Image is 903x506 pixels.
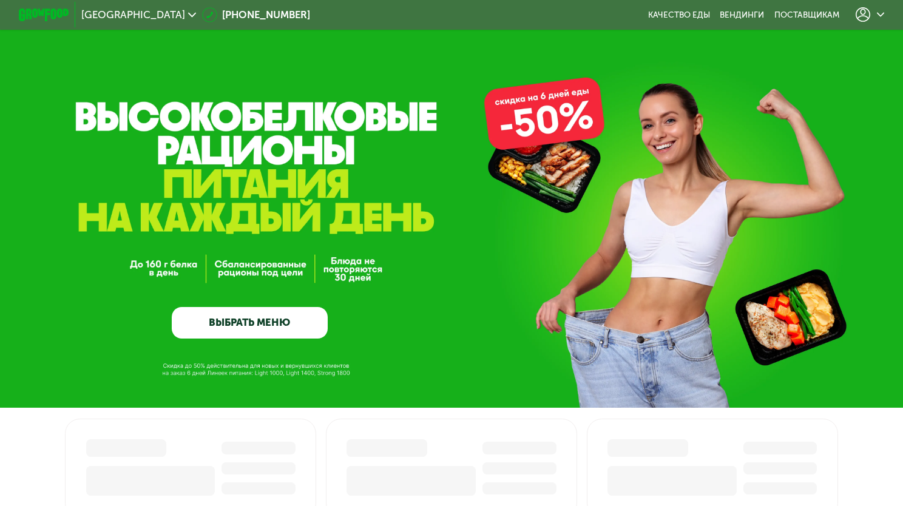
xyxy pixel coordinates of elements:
a: ВЫБРАТЬ МЕНЮ [172,307,328,339]
a: Качество еды [648,10,710,20]
div: поставщикам [774,10,839,20]
span: [GEOGRAPHIC_DATA] [81,10,185,20]
a: Вендинги [720,10,764,20]
a: [PHONE_NUMBER] [202,7,310,22]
